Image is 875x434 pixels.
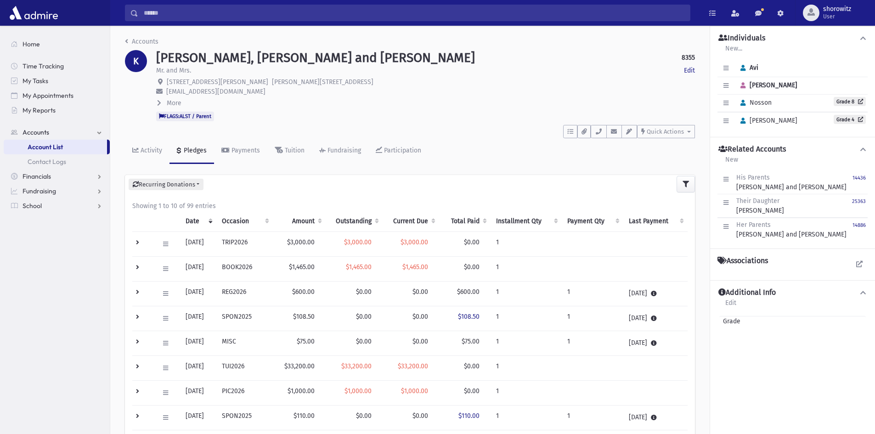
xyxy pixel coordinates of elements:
a: New [725,154,739,171]
span: $1,465.00 [402,263,428,271]
button: Recurring Donations [129,179,203,191]
a: Fundraising [312,138,368,164]
div: Pledges [182,147,207,154]
a: School [4,198,110,213]
span: School [23,202,42,210]
a: Grade 4 [834,115,866,124]
th: Amount: activate to sort column ascending [273,211,326,232]
a: 25363 [852,196,866,215]
span: Their Daughter [736,197,779,205]
span: Home [23,40,40,48]
span: $1,465.00 [346,263,372,271]
span: [PERSON_NAME] [736,117,797,124]
p: Mr. and Mrs. [156,66,191,75]
span: $600.00 [457,288,480,296]
span: $0.00 [464,238,480,246]
td: $75.00 [273,331,326,356]
span: Financials [23,172,51,180]
a: Time Tracking [4,59,110,73]
th: Total Paid: activate to sort column ascending [439,211,491,232]
th: Date: activate to sort column ascending [180,211,216,232]
span: His Parents [736,174,770,181]
td: 1 [491,232,561,257]
span: $3,000.00 [344,238,372,246]
span: $0.00 [412,313,428,321]
span: $0.00 [464,362,480,370]
td: 1 [491,306,561,331]
span: My Appointments [23,91,73,100]
a: Fundraising [4,184,110,198]
td: 1 [491,257,561,282]
button: Individuals [717,34,868,43]
div: Tuition [283,147,305,154]
td: [DATE] [623,406,688,430]
a: Account List [4,140,107,154]
th: Occasion : activate to sort column ascending [216,211,273,232]
span: $0.00 [464,387,480,395]
span: Grade [719,316,740,326]
td: PIC2026 [216,381,273,406]
a: Accounts [125,38,158,45]
td: SPON2025 [216,306,273,331]
h4: Individuals [718,34,765,43]
a: Financials [4,169,110,184]
a: My Reports [4,103,110,118]
a: Accounts [4,125,110,140]
span: $0.00 [356,412,372,420]
span: [PERSON_NAME][STREET_ADDRESS] [272,78,373,86]
td: [DATE] [180,356,216,381]
span: Nosson [736,99,772,107]
td: [DATE] [180,331,216,356]
td: TRIP2026 [216,232,273,257]
td: 1 [562,306,623,331]
td: [DATE] [623,282,688,306]
span: $33,200.00 [398,362,428,370]
a: 14436 [852,173,866,192]
div: [PERSON_NAME] [736,196,784,215]
span: $0.00 [412,338,428,345]
td: $1,465.00 [273,257,326,282]
a: New... [725,43,743,60]
th: Last Payment: activate to sort column ascending [623,211,688,232]
td: 1 [491,356,561,381]
th: Installment Qty: activate to sort column ascending [491,211,561,232]
span: [PERSON_NAME] [736,81,797,89]
span: $33,200.00 [341,362,372,370]
span: $110.00 [458,412,480,420]
span: $0.00 [412,288,428,296]
td: [DATE] [180,232,216,257]
a: Grade 8 [834,97,866,106]
span: $0.00 [356,313,372,321]
td: SPON2025 [216,406,273,430]
td: 1 [562,406,623,430]
span: Her Parents [736,221,771,229]
span: Fundraising [23,187,56,195]
span: Avi [736,64,758,72]
div: Fundraising [326,147,361,154]
a: Home [4,37,110,51]
th: Outstanding: activate to sort column ascending [326,211,383,232]
span: $0.00 [464,263,480,271]
td: MISC [216,331,273,356]
div: Participation [382,147,421,154]
td: $108.50 [273,306,326,331]
span: My Tasks [23,77,48,85]
span: shorowitz [823,6,851,13]
td: TUI2026 [216,356,273,381]
td: BOOK2026 [216,257,273,282]
td: REG2026 [216,282,273,306]
a: Activity [125,138,169,164]
td: 1 [491,331,561,356]
span: Quick Actions [647,128,684,135]
img: AdmirePro [7,4,60,22]
h4: Associations [717,256,768,265]
input: Search [138,5,690,21]
td: 1 [562,331,623,356]
span: Contact Logs [28,158,66,166]
span: $108.50 [458,313,480,321]
td: [DATE] [623,306,688,331]
span: $3,000.00 [401,238,428,246]
button: More [156,98,182,108]
span: User [823,13,851,20]
a: Participation [368,138,429,164]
